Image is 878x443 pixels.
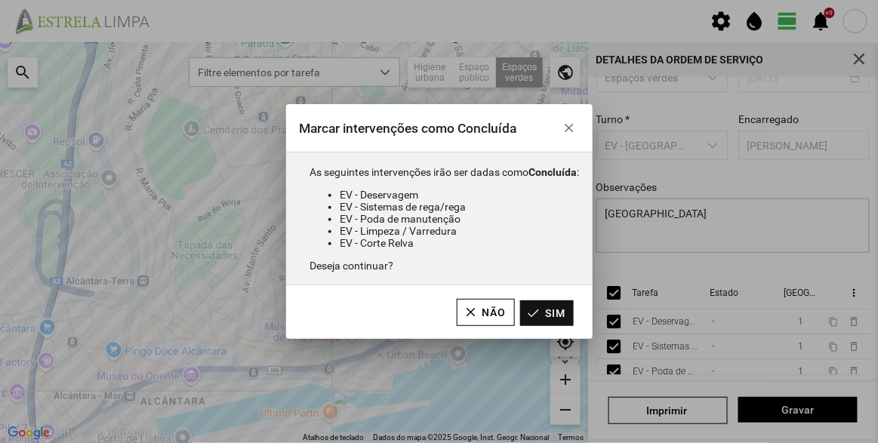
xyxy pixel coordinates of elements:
[299,121,516,136] span: Marcar intervenções como Concluída
[520,300,574,326] button: Sim
[340,237,579,249] li: EV - Corte Relva
[340,225,579,237] li: EV - Limpeza / Varredura
[340,213,579,225] li: EV - Poda de manutenção
[340,201,579,213] li: EV - Sistemas de rega/rega
[528,166,577,178] b: Concluída
[310,166,579,272] span: As seguintes intervenções irão ser dadas como : Deseja continuar?
[546,307,566,319] span: Sim
[457,299,515,326] button: Não
[482,306,507,318] span: Não
[340,189,579,201] li: EV - Deservagem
